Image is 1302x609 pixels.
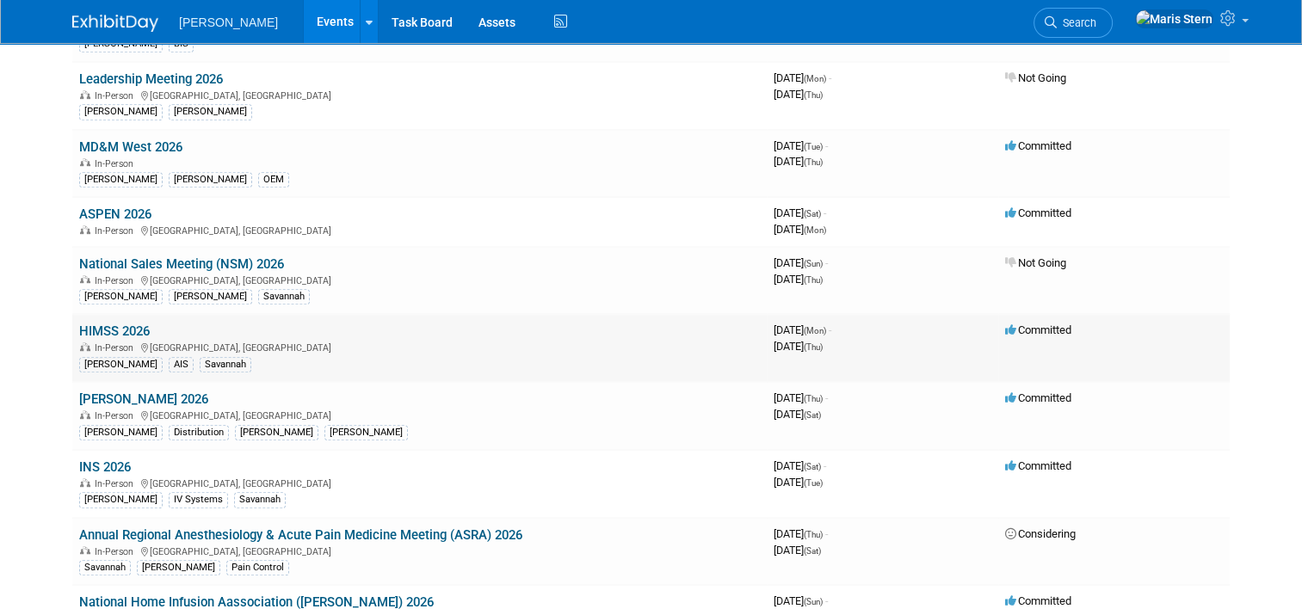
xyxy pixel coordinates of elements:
img: In-Person Event [80,546,90,555]
div: [GEOGRAPHIC_DATA], [GEOGRAPHIC_DATA] [79,408,760,421]
span: In-Person [95,410,139,421]
div: [PERSON_NAME] [79,492,163,507]
div: [PERSON_NAME] [79,172,163,188]
div: Savannah [234,492,286,507]
span: Not Going [1005,256,1066,269]
span: - [825,256,828,269]
span: [DATE] [774,476,823,489]
img: In-Person Event [80,275,90,284]
div: Distribution [169,425,229,440]
span: (Sat) [804,410,821,420]
span: Not Going [1005,71,1066,84]
a: [PERSON_NAME] 2026 [79,391,208,407]
span: [DATE] [774,459,826,472]
img: In-Person Event [80,342,90,351]
span: [DATE] [774,88,823,101]
a: Leadership Meeting 2026 [79,71,223,87]
div: [PERSON_NAME] [169,172,252,188]
span: - [824,459,826,472]
span: [DATE] [774,139,828,152]
span: (Sun) [804,259,823,268]
span: (Mon) [804,74,826,83]
a: HIMSS 2026 [79,323,150,339]
div: [PERSON_NAME] [79,36,163,52]
span: (Sat) [804,546,821,556]
span: [DATE] [774,408,821,421]
span: [DATE] [774,223,826,236]
span: In-Person [95,225,139,237]
span: In-Person [95,90,139,101]
span: (Tue) [804,142,823,151]
div: [PERSON_NAME] [79,289,163,304]
span: (Sat) [804,209,821,218]
div: BIS [169,36,194,52]
span: [DATE] [774,527,828,540]
div: IV Systems [169,492,228,507]
span: [DATE] [774,256,828,269]
span: [DATE] [774,155,823,168]
span: - [829,71,831,84]
img: In-Person Event [80,410,90,419]
span: Committed [1005,391,1071,404]
span: (Mon) [804,326,826,335]
div: [PERSON_NAME] [169,289,252,304]
span: - [824,206,826,219]
span: (Mon) [804,225,826,235]
span: [DATE] [774,544,821,557]
span: Committed [1005,139,1071,152]
span: Committed [1005,206,1071,219]
span: [DATE] [774,323,831,336]
div: [GEOGRAPHIC_DATA], [GEOGRAPHIC_DATA] [79,544,760,557]
div: [PERSON_NAME] [79,425,163,440]
div: [PERSON_NAME] [79,104,163,120]
span: - [829,323,831,336]
a: National Sales Meeting (NSM) 2026 [79,256,284,272]
img: Maris Stern [1135,9,1213,28]
span: In-Person [95,478,139,489]
img: In-Person Event [80,90,90,99]
span: - [825,391,828,404]
span: (Thu) [804,157,823,167]
a: MD&M West 2026 [79,139,182,155]
span: (Thu) [804,275,823,285]
span: (Thu) [804,530,823,539]
span: In-Person [95,158,139,169]
span: [DATE] [774,273,823,286]
a: ASPEN 2026 [79,206,151,222]
div: AIS [169,357,194,372]
span: (Tue) [804,478,823,488]
a: Search [1034,8,1113,38]
div: [GEOGRAPHIC_DATA], [GEOGRAPHIC_DATA] [79,223,760,237]
a: Annual Regional Anesthesiology & Acute Pain Medicine Meeting (ASRA) 2026 [79,527,522,543]
span: Search [1057,16,1096,29]
div: Savannah [200,357,251,372]
span: [DATE] [774,594,828,607]
span: [PERSON_NAME] [179,15,278,29]
div: [PERSON_NAME] [137,560,220,575]
span: [DATE] [774,391,828,404]
div: OEM [258,172,289,188]
div: Savannah [79,560,131,575]
span: - [825,594,828,607]
span: In-Person [95,275,139,286]
div: [GEOGRAPHIC_DATA], [GEOGRAPHIC_DATA] [79,88,760,101]
span: (Sat) [804,462,821,471]
div: [PERSON_NAME] [324,425,408,440]
img: In-Person Event [80,478,90,487]
div: [GEOGRAPHIC_DATA], [GEOGRAPHIC_DATA] [79,476,760,489]
div: [GEOGRAPHIC_DATA], [GEOGRAPHIC_DATA] [79,340,760,354]
span: Committed [1005,323,1071,336]
span: Considering [1005,527,1076,540]
span: (Thu) [804,90,823,100]
span: - [825,139,828,152]
span: [DATE] [774,71,831,84]
span: In-Person [95,342,139,354]
div: [PERSON_NAME] [79,357,163,372]
span: (Sun) [804,597,823,606]
div: [PERSON_NAME] [235,425,318,440]
span: [DATE] [774,206,826,219]
img: In-Person Event [80,158,90,167]
span: Committed [1005,459,1071,472]
div: [PERSON_NAME] [169,104,252,120]
span: [DATE] [774,340,823,353]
